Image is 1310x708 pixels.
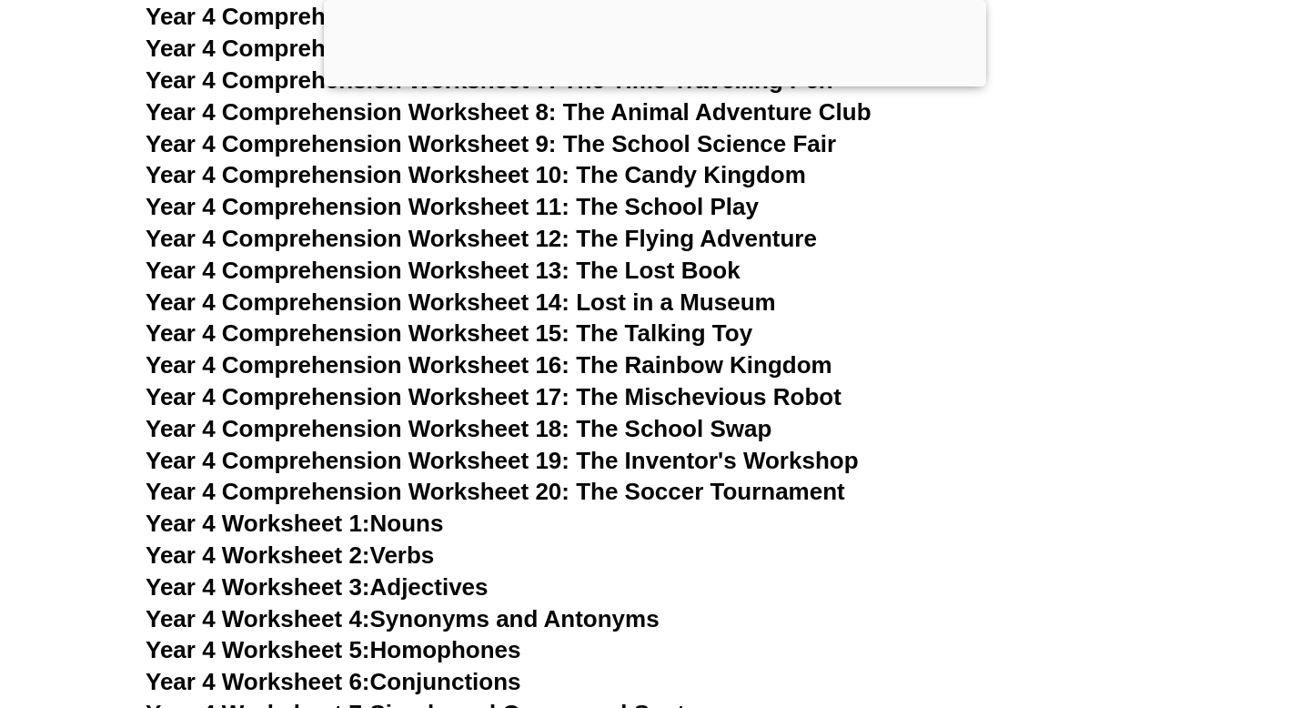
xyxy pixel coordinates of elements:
[146,383,841,410] a: Year 4 Comprehension Worksheet 17: The Mischevious Robot
[146,573,489,601] a: Year 4 Worksheet 3:Adjectives
[146,257,741,284] a: Year 4 Comprehension Worksheet 13: The Lost Book
[146,66,833,94] a: Year 4 Comprehension Worksheet 7: The Time Travelling Pen
[146,510,370,537] span: Year 4 Worksheet 1:
[146,319,752,347] a: Year 4 Comprehension Worksheet 15: The Talking Toy
[146,668,370,695] span: Year 4 Worksheet 6:
[146,415,771,442] a: Year 4 Comprehension Worksheet 18: The School Swap
[146,668,521,695] a: Year 4 Worksheet 6:Conjunctions
[146,447,859,474] a: Year 4 Comprehension Worksheet 19: The Inventor's Workshop
[146,351,832,379] a: Year 4 Comprehension Worksheet 16: The Rainbow Kingdom
[146,3,807,30] a: Year 4 Comprehension Worksheet 5: The Woolly Mammoth
[146,605,370,632] span: Year 4 Worksheet 4:
[146,98,872,126] a: Year 4 Comprehension Worksheet 8: The Animal Adventure Club
[998,502,1310,708] iframe: Chat Widget
[146,573,370,601] span: Year 4 Worksheet 3:
[146,541,434,569] a: Year 4 Worksheet 2:Verbs
[146,605,660,632] a: Year 4 Worksheet 4:Synonyms and Antonyms
[146,130,836,157] a: Year 4 Comprehension Worksheet 9: The School Science Fair
[146,288,776,316] a: Year 4 Comprehension Worksheet 14: Lost in a Museum
[146,35,823,62] a: Year 4 Comprehension Worksheet 6: The Magical Treehouse
[146,193,759,220] a: Year 4 Comprehension Worksheet 11: The School Play
[146,478,845,505] a: Year 4 Comprehension Worksheet 20: The Soccer Tournament
[146,636,370,663] span: Year 4 Worksheet 5:
[146,161,806,188] a: Year 4 Comprehension Worksheet 10: The Candy Kingdom
[146,510,443,537] a: Year 4 Worksheet 1:Nouns
[146,636,521,663] a: Year 4 Worksheet 5:Homophones
[146,541,370,569] span: Year 4 Worksheet 2:
[146,225,817,252] a: Year 4 Comprehension Worksheet 12: The Flying Adventure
